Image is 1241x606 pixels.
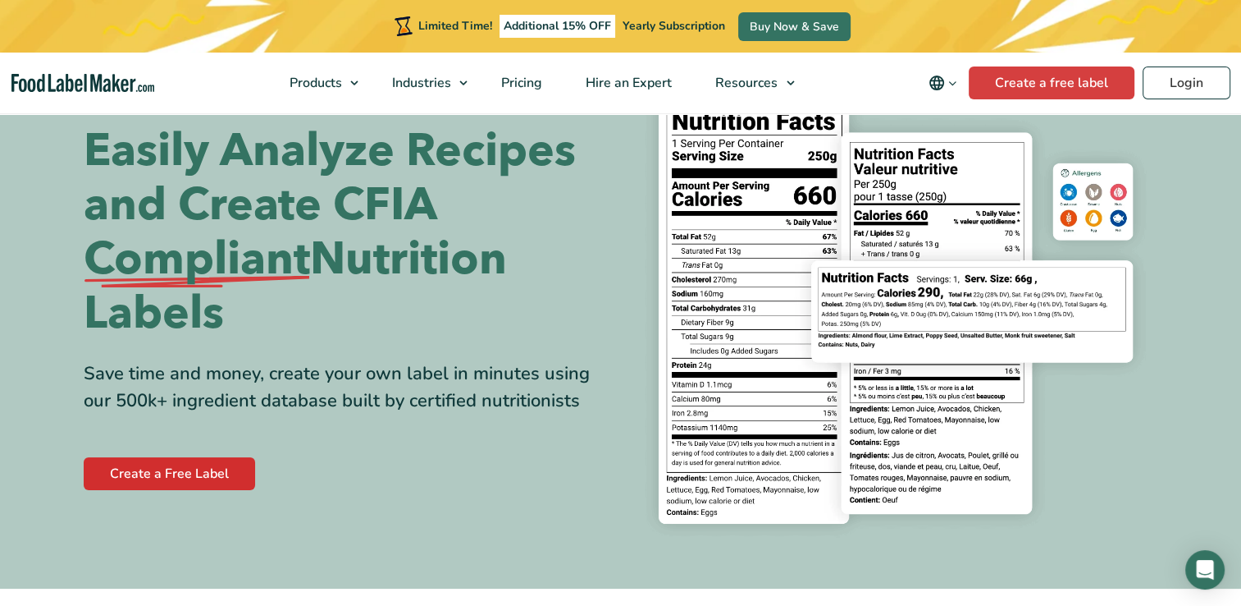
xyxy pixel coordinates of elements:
[581,74,673,92] span: Hire an Expert
[285,74,344,92] span: Products
[738,12,851,41] a: Buy Now & Save
[268,53,367,113] a: Products
[496,74,544,92] span: Pricing
[371,53,476,113] a: Industries
[84,232,310,287] span: Compliant
[694,53,802,113] a: Resources
[84,457,255,490] a: Create a Free Label
[387,74,453,92] span: Industries
[418,18,492,34] span: Limited Time!
[564,53,690,113] a: Hire an Expert
[84,124,609,341] h1: Easily Analyze Recipes and Create CFIA Nutrition Labels
[623,18,725,34] span: Yearly Subscription
[84,360,609,415] div: Save time and money, create your own label in minutes using our 500k+ ingredient database built b...
[500,15,615,38] span: Additional 15% OFF
[917,67,969,99] button: Change language
[710,74,779,92] span: Resources
[480,53,560,113] a: Pricing
[1185,550,1225,590] div: Open Intercom Messenger
[1143,67,1230,99] a: Login
[11,74,155,93] a: Food Label Maker homepage
[969,67,1134,99] a: Create a free label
